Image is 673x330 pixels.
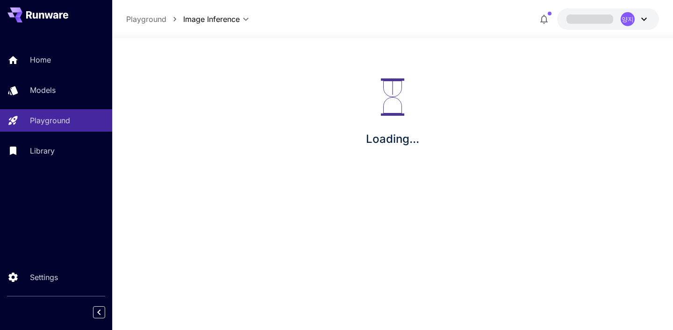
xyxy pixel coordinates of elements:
div: 양지 [621,12,635,26]
div: Collapse sidebar [100,304,112,321]
span: Image Inference [183,14,240,25]
a: Playground [126,14,166,25]
p: Settings [30,272,58,283]
p: Library [30,145,55,156]
p: Models [30,84,56,96]
p: Playground [30,115,70,126]
p: Home [30,54,51,65]
nav: breadcrumb [126,14,183,25]
button: 양지 [557,8,659,30]
button: Collapse sidebar [93,306,105,318]
p: Loading... [366,131,419,147]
